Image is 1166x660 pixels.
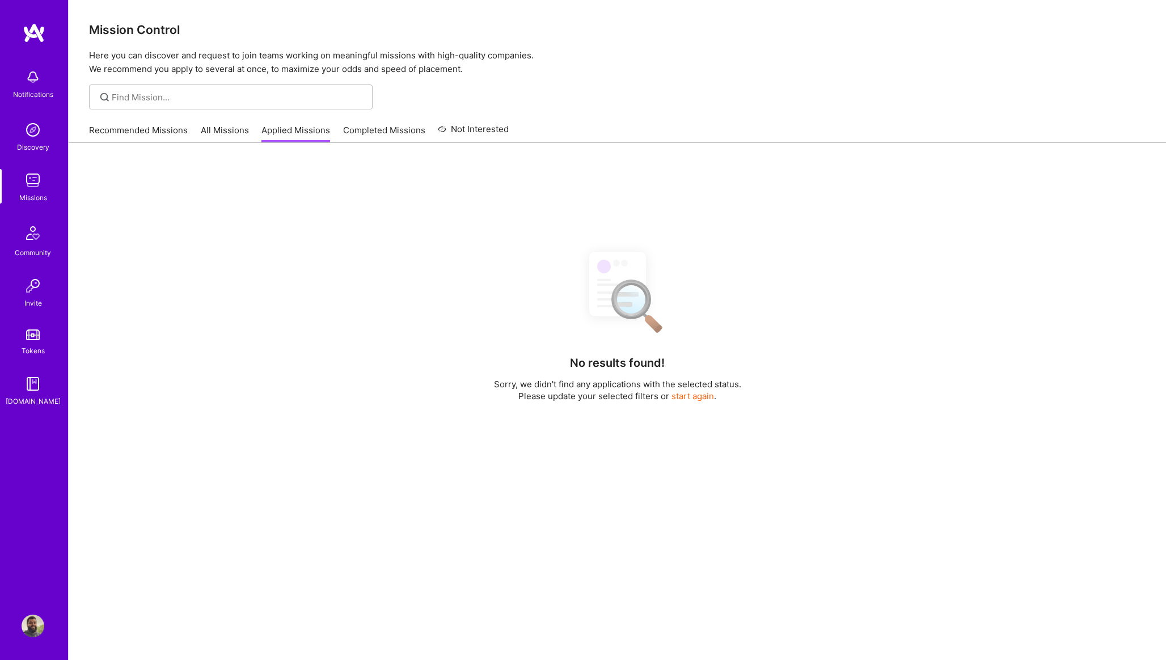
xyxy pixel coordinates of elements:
input: Find Mission... [112,91,364,103]
p: Here you can discover and request to join teams working on meaningful missions with high-quality ... [89,49,1146,76]
img: Community [19,219,47,247]
div: Community [15,247,51,259]
img: Invite [22,274,44,297]
button: start again [671,390,714,402]
img: logo [23,23,45,43]
div: Discovery [17,141,49,153]
div: Invite [24,297,42,309]
h4: No results found! [570,356,665,370]
a: All Missions [201,124,249,143]
div: [DOMAIN_NAME] [6,395,61,407]
a: Not Interested [438,122,509,143]
div: Tokens [22,345,45,357]
img: bell [22,66,44,88]
img: User Avatar [22,615,44,637]
img: teamwork [22,169,44,192]
p: Sorry, we didn't find any applications with the selected status. [494,378,741,390]
h3: Mission Control [89,23,1146,37]
div: Missions [19,192,47,204]
a: Applied Missions [261,124,330,143]
img: No Results [569,242,666,341]
p: Please update your selected filters or . [494,390,741,402]
a: User Avatar [19,615,47,637]
img: guide book [22,373,44,395]
img: tokens [26,329,40,340]
i: icon SearchGrey [98,91,111,104]
div: Notifications [13,88,53,100]
a: Recommended Missions [89,124,188,143]
a: Completed Missions [343,124,425,143]
img: discovery [22,119,44,141]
